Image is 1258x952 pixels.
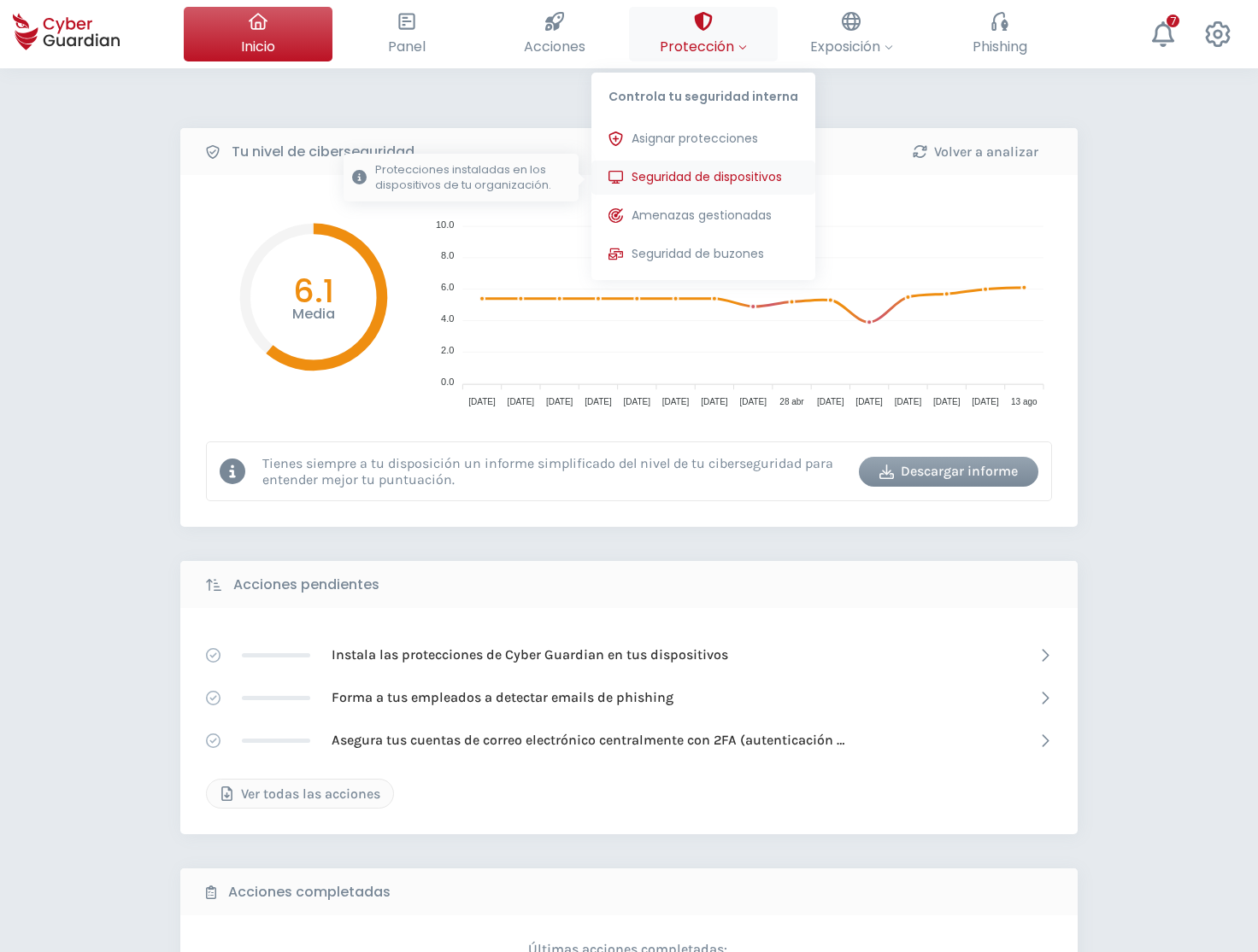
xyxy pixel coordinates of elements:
span: Inicio [241,36,275,57]
tspan: 10.0 [436,219,454,230]
button: Phishing [926,7,1074,61]
b: Acciones completadas [228,882,391,902]
button: Panel [332,7,481,61]
tspan: 0.0 [441,377,454,387]
button: Amenazas gestionadas [591,199,815,233]
span: Amenazas gestionadas [632,207,772,225]
button: Asignar protecciones [591,122,815,156]
tspan: [DATE] [933,397,961,406]
p: Controla tu seguridad interna [591,73,815,114]
tspan: 28 abr [779,397,804,406]
span: Protección [660,36,747,57]
button: Descargar informe [859,457,1038,487]
tspan: [DATE] [817,397,844,406]
tspan: [DATE] [585,397,612,406]
div: Volver a analizar [898,142,1052,162]
tspan: [DATE] [701,397,728,406]
button: Seguridad de dispositivosProtecciones instaladas en los dispositivos de tu organización. [591,161,815,195]
tspan: 2.0 [441,345,454,355]
span: Exposición [810,36,893,57]
div: 7 [1167,15,1179,27]
button: Inicio [184,7,332,61]
b: Tu nivel de ciberseguridad [232,142,414,162]
tspan: [DATE] [662,397,690,406]
p: Protecciones instaladas en los dispositivos de tu organización. [375,162,570,193]
button: Exposición [778,7,926,61]
tspan: 8.0 [441,250,454,260]
button: Ver todas las acciones [206,779,394,809]
span: Seguridad de buzones [632,245,764,263]
tspan: [DATE] [468,397,496,406]
span: Phishing [973,36,1027,57]
tspan: [DATE] [508,397,535,406]
tspan: [DATE] [546,397,573,406]
div: Ver todas las acciones [220,784,380,804]
tspan: [DATE] [855,397,883,406]
tspan: [DATE] [739,397,767,406]
p: Asegura tus cuentas de correo electrónico centralmente con 2FA (autenticación [PERSON_NAME] factor) [332,731,844,750]
button: Acciones [480,7,629,61]
button: Seguridad de buzones [591,237,815,272]
span: Acciones [524,36,585,57]
p: Tienes siempre a tu disposición un informe simplificado del nivel de tu ciberseguridad para enten... [262,455,846,488]
tspan: [DATE] [624,397,651,406]
span: Panel [388,36,426,57]
tspan: [DATE] [895,397,922,406]
p: Instala las protecciones de Cyber Guardian en tus dispositivos [332,645,728,664]
tspan: [DATE] [972,397,999,406]
tspan: 4.0 [441,313,454,324]
tspan: 13 ago [1011,397,1038,406]
div: Descargar informe [872,461,1026,482]
button: Volver a analizar [885,137,1065,166]
span: Seguridad de dispositivos [632,168,782,186]
span: Asignar protecciones [632,130,758,148]
button: ProtecciónControla tu seguridad internaAsignar proteccionesSeguridad de dispositivosProtecciones ... [629,7,778,61]
tspan: 6.0 [441,282,454,292]
p: Forma a tus empleados a detectar emails de phishing [332,688,673,707]
b: Acciones pendientes [233,575,379,595]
